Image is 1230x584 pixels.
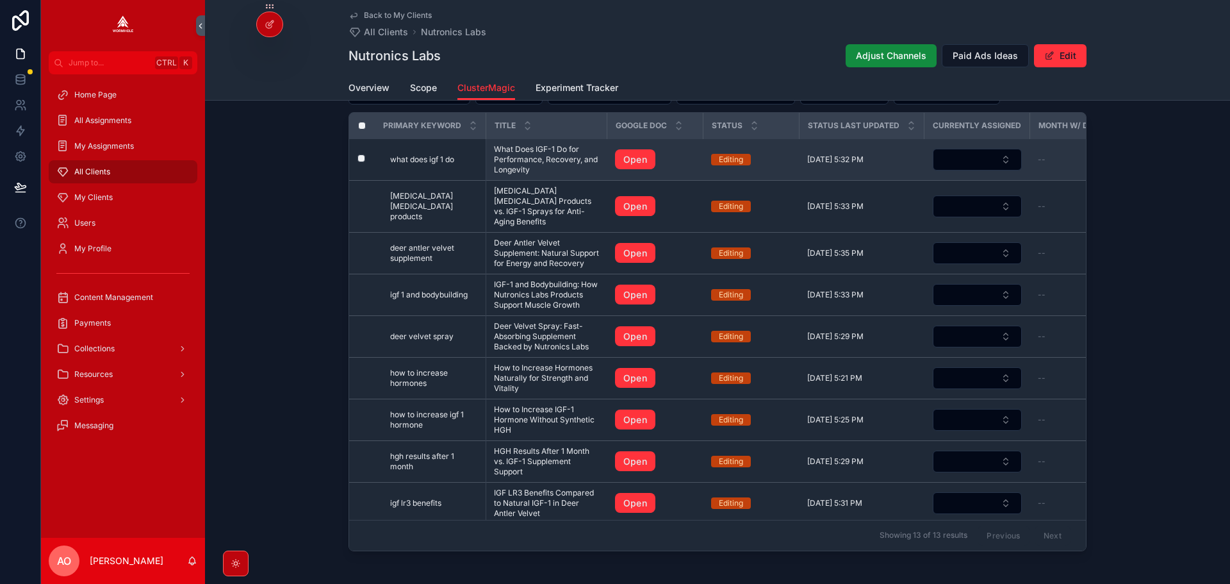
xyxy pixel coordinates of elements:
[41,74,205,454] div: scrollable content
[49,83,197,106] a: Home Page
[711,331,792,342] a: Editing
[712,121,742,131] span: Status
[711,154,792,165] a: Editing
[1038,373,1045,383] span: --
[932,367,1022,390] a: Select Button
[494,405,600,435] a: How to Increase IGF-1 Hormone Without Synthetic HGH
[74,167,110,177] span: All Clients
[932,325,1022,348] a: Select Button
[807,415,864,425] span: [DATE] 5:25 PM
[807,290,917,300] a: [DATE] 5:33 PM
[390,154,454,165] span: what does igf 1 do
[719,247,743,259] div: Editing
[933,326,1022,347] button: Select Button
[155,56,178,69] span: Ctrl
[933,149,1022,171] button: Select Button
[494,321,600,352] span: Deer Velvet Spray: Fast-Absorbing Supplement Backed by Nutronics Labs
[933,492,1022,514] button: Select Button
[390,290,468,300] span: igf 1 and bodybuilding
[1038,456,1045,467] span: --
[74,218,95,228] span: Users
[932,148,1022,171] a: Select Button
[807,154,864,165] span: [DATE] 5:32 PM
[880,530,967,540] span: Showing 13 of 13 results
[494,186,600,227] a: [MEDICAL_DATA] [MEDICAL_DATA] Products vs. IGF-1 Sprays for Anti-Aging Benefits
[383,121,461,131] span: Primary Keyword
[49,337,197,360] a: Collections
[348,47,441,65] h1: Nutronics Labs
[615,285,696,305] a: Open
[494,363,600,394] span: How to Increase Hormones Naturally for Strength and Vitality
[390,191,478,222] a: [MEDICAL_DATA] [MEDICAL_DATA] products
[807,415,917,425] a: [DATE] 5:25 PM
[615,243,655,263] a: Open
[390,154,478,165] a: what does igf 1 do
[494,488,600,519] a: IGF LR3 Benefits Compared to Natural IGF-1 in Deer Antler Velvet
[932,242,1022,265] a: Select Button
[807,498,862,508] span: [DATE] 5:31 PM
[615,368,655,388] a: Open
[719,289,743,301] div: Editing
[933,284,1022,306] button: Select Button
[74,90,117,100] span: Home Page
[390,410,478,430] span: how to increase igf 1 hormone
[1038,201,1045,212] span: --
[615,149,696,170] a: Open
[807,290,864,300] span: [DATE] 5:33 PM
[615,368,696,388] a: Open
[364,26,408,38] span: All Clients
[933,242,1022,264] button: Select Button
[390,498,478,508] a: igf lr3 benefits
[719,201,743,212] div: Editing
[1038,121,1108,131] span: Month w/ Dates
[49,312,197,335] a: Payments
[711,201,792,212] a: Editing
[1038,331,1045,342] span: --
[113,15,133,36] img: App logo
[932,283,1022,306] a: Select Button
[390,290,478,300] a: igf 1 and bodybuilding
[536,81,618,94] span: Experiment Tracker
[495,121,516,131] span: Title
[615,451,655,472] a: Open
[90,555,163,567] p: [PERSON_NAME]
[49,363,197,386] a: Resources
[933,451,1022,472] button: Select Button
[1038,290,1045,300] span: --
[615,451,696,472] a: Open
[932,408,1022,431] a: Select Button
[719,372,743,384] div: Editing
[932,450,1022,473] a: Select Button
[1038,498,1045,508] span: --
[933,196,1022,217] button: Select Button
[494,238,600,269] a: Deer Antler Velvet Supplement: Natural Support for Energy and Recovery
[457,81,515,94] span: ClusterMagic
[390,368,478,388] span: how to increase hormones
[1038,415,1045,425] span: --
[69,58,150,68] span: Jump to...
[57,553,71,569] span: AO
[1038,290,1125,300] a: --
[74,192,113,203] span: My Clients
[74,318,111,328] span: Payments
[933,121,1021,131] span: Currently Assigned
[49,212,197,235] a: Users
[348,26,408,38] a: All Clients
[711,289,792,301] a: Editing
[49,186,197,209] a: My Clients
[1038,154,1125,165] a: --
[616,121,667,131] span: Google Doc
[856,49,926,62] span: Adjust Channels
[807,456,864,467] span: [DATE] 5:29 PM
[74,421,113,431] span: Messaging
[615,149,655,170] a: Open
[1038,498,1125,508] a: --
[494,279,600,310] a: IGF-1 and Bodybuilding: How Nutronics Labs Products Support Muscle Growth
[494,144,600,175] span: What Does IGF-1 Do for Performance, Recovery, and Longevity
[932,492,1022,515] a: Select Button
[615,410,696,430] a: Open
[390,331,478,342] a: deer velvet spray
[49,135,197,158] a: My Assignments
[74,141,134,151] span: My Assignments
